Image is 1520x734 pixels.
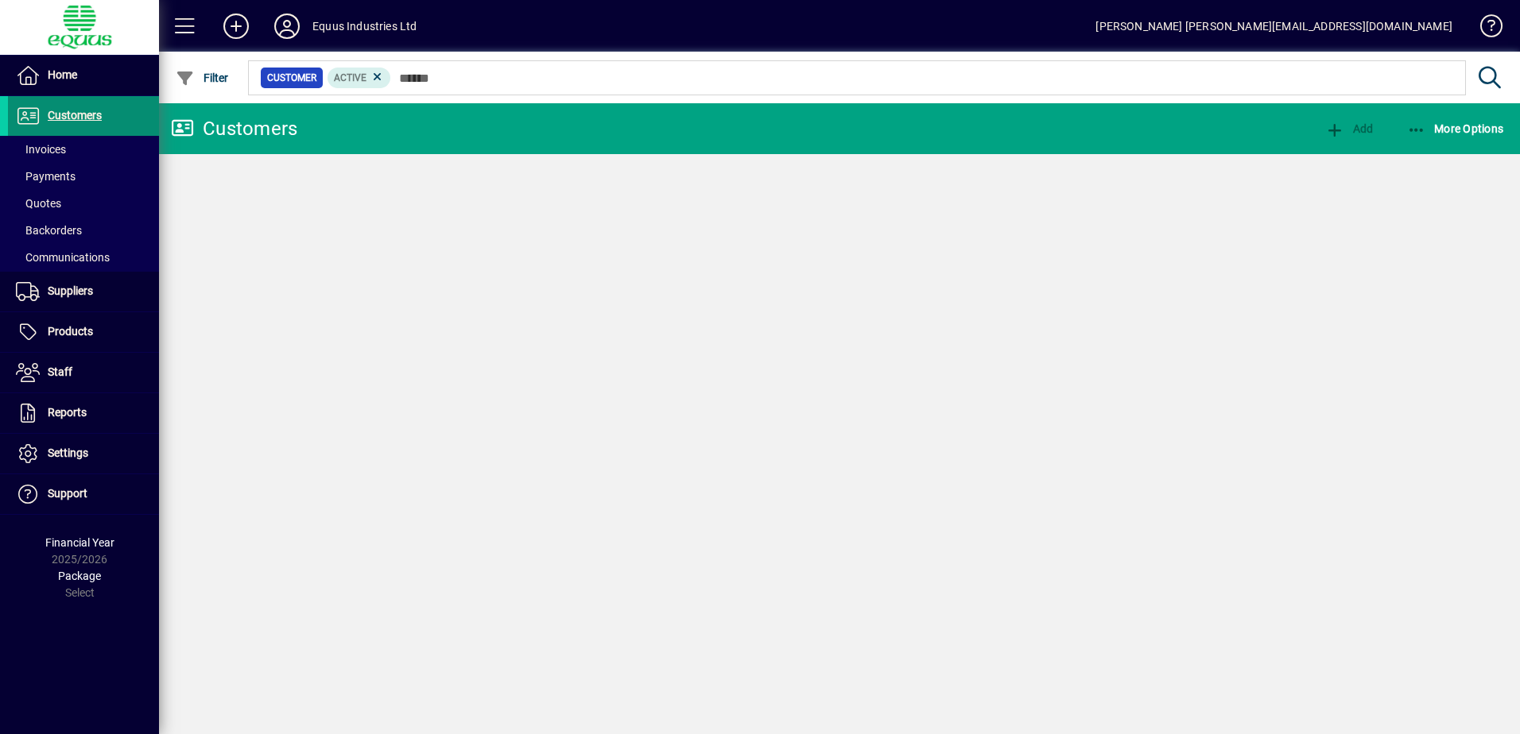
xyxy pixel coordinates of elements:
[16,224,82,237] span: Backorders
[8,474,159,514] a: Support
[16,143,66,156] span: Invoices
[48,487,87,500] span: Support
[48,325,93,338] span: Products
[1468,3,1500,55] a: Knowledge Base
[16,251,110,264] span: Communications
[45,536,114,549] span: Financial Year
[312,14,417,39] div: Equus Industries Ltd
[8,312,159,352] a: Products
[1407,122,1504,135] span: More Options
[48,365,72,378] span: Staff
[16,170,76,183] span: Payments
[48,68,77,81] span: Home
[8,190,159,217] a: Quotes
[48,284,93,297] span: Suppliers
[8,244,159,271] a: Communications
[172,64,233,92] button: Filter
[211,12,262,41] button: Add
[16,197,61,210] span: Quotes
[262,12,312,41] button: Profile
[8,353,159,392] a: Staff
[8,272,159,311] a: Suppliers
[48,109,102,122] span: Customers
[8,217,159,244] a: Backorders
[8,56,159,95] a: Home
[8,163,159,190] a: Payments
[48,446,88,459] span: Settings
[334,72,366,83] span: Active
[1403,114,1508,143] button: More Options
[8,434,159,473] a: Settings
[58,570,101,582] span: Package
[1095,14,1452,39] div: [PERSON_NAME] [PERSON_NAME][EMAIL_ADDRESS][DOMAIN_NAME]
[48,406,87,419] span: Reports
[267,70,316,86] span: Customer
[8,393,159,433] a: Reports
[1321,114,1377,143] button: Add
[328,68,391,88] mat-chip: Activation Status: Active
[176,71,229,84] span: Filter
[8,136,159,163] a: Invoices
[171,116,297,141] div: Customers
[1325,122,1373,135] span: Add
